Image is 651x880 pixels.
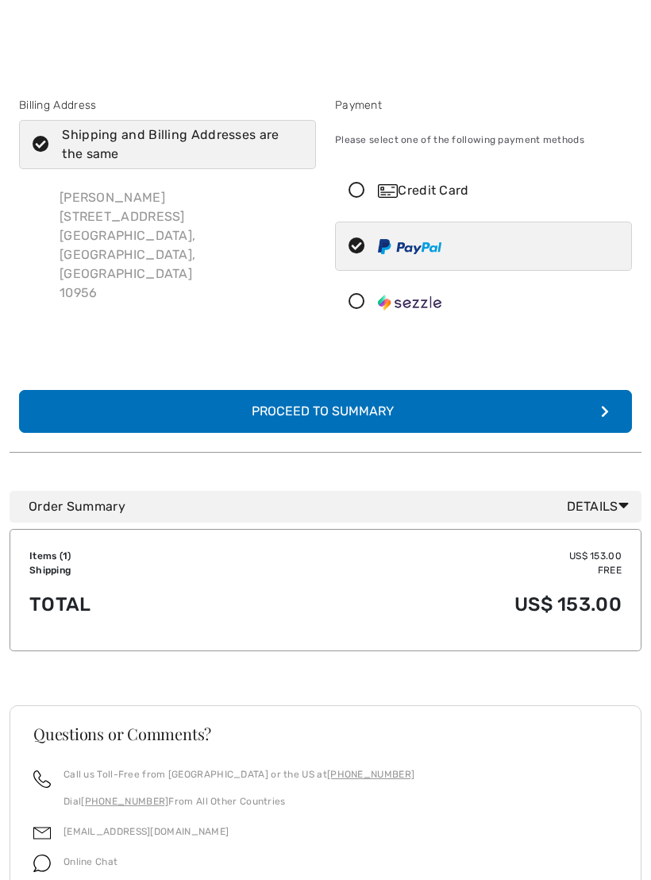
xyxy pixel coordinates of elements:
[239,402,413,421] div: Proceed to Summary
[245,563,622,577] td: Free
[335,97,632,114] div: Payment
[64,767,414,782] p: Call us Toll-Free from [GEOGRAPHIC_DATA] or the US at
[245,577,622,631] td: US$ 153.00
[62,125,292,164] div: Shipping and Billing Addresses are the same
[63,550,67,562] span: 1
[378,184,398,198] img: Credit Card
[33,855,51,872] img: chat
[33,726,618,742] h3: Questions or Comments?
[19,390,632,433] button: Proceed to Summary
[29,497,635,516] div: Order Summary
[33,770,51,788] img: call
[33,824,51,842] img: email
[327,769,414,780] a: [PHONE_NUMBER]
[64,794,414,809] p: Dial From All Other Countries
[335,120,632,160] div: Please select one of the following payment methods
[378,295,441,311] img: Sezzle
[81,796,168,807] a: [PHONE_NUMBER]
[19,97,316,114] div: Billing Address
[378,181,621,200] div: Credit Card
[47,176,316,315] div: [PERSON_NAME] [STREET_ADDRESS] [GEOGRAPHIC_DATA], [GEOGRAPHIC_DATA], [GEOGRAPHIC_DATA] 10956
[378,239,441,254] img: PayPal
[29,577,245,631] td: Total
[245,549,622,563] td: US$ 153.00
[29,563,245,577] td: Shipping
[64,826,229,837] a: [EMAIL_ADDRESS][DOMAIN_NAME]
[567,497,635,516] span: Details
[29,549,245,563] td: Items ( )
[64,856,117,867] span: Online Chat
